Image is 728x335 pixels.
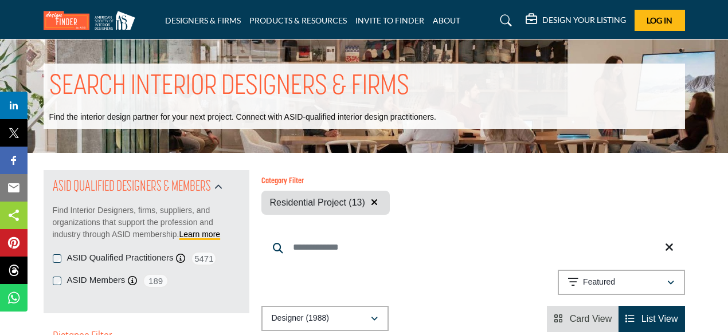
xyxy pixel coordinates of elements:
h1: SEARCH INTERIOR DESIGNERS & FIRMS [49,69,409,105]
li: List View [619,306,684,332]
input: ASID Members checkbox [53,277,61,285]
span: 5471 [191,251,217,266]
a: Search [489,11,519,30]
button: Featured [558,270,685,295]
h5: DESIGN YOUR LISTING [542,15,626,25]
label: ASID Qualified Practitioners [67,251,174,265]
h6: Category Filter [261,177,390,187]
p: Featured [583,277,615,288]
span: 189 [143,274,169,288]
button: Designer (1988) [261,306,389,331]
label: ASID Members [67,274,126,287]
li: Card View [547,306,619,332]
a: DESIGNERS & FIRMS [165,15,241,25]
img: Site Logo [44,11,141,30]
span: List View [641,314,678,324]
p: Find the interior design partner for your next project. Connect with ASID-qualified interior desi... [49,112,436,123]
input: Search Keyword [261,234,685,261]
p: Find Interior Designers, firms, suppliers, and organizations that support the profession and indu... [53,204,240,241]
a: INVITE TO FINDER [355,15,424,25]
a: View List [625,314,678,324]
a: Learn more [179,230,221,239]
a: View Card [554,314,612,324]
span: Card View [570,314,612,324]
p: Designer (1988) [272,313,329,324]
input: ASID Qualified Practitioners checkbox [53,254,61,263]
h2: ASID QUALIFIED DESIGNERS & MEMBERS [53,177,211,198]
button: Log In [635,10,685,31]
a: ABOUT [433,15,460,25]
span: Log In [647,15,672,25]
span: Residential Project (13) [270,198,365,207]
div: DESIGN YOUR LISTING [526,14,626,27]
a: PRODUCTS & RESOURCES [249,15,347,25]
